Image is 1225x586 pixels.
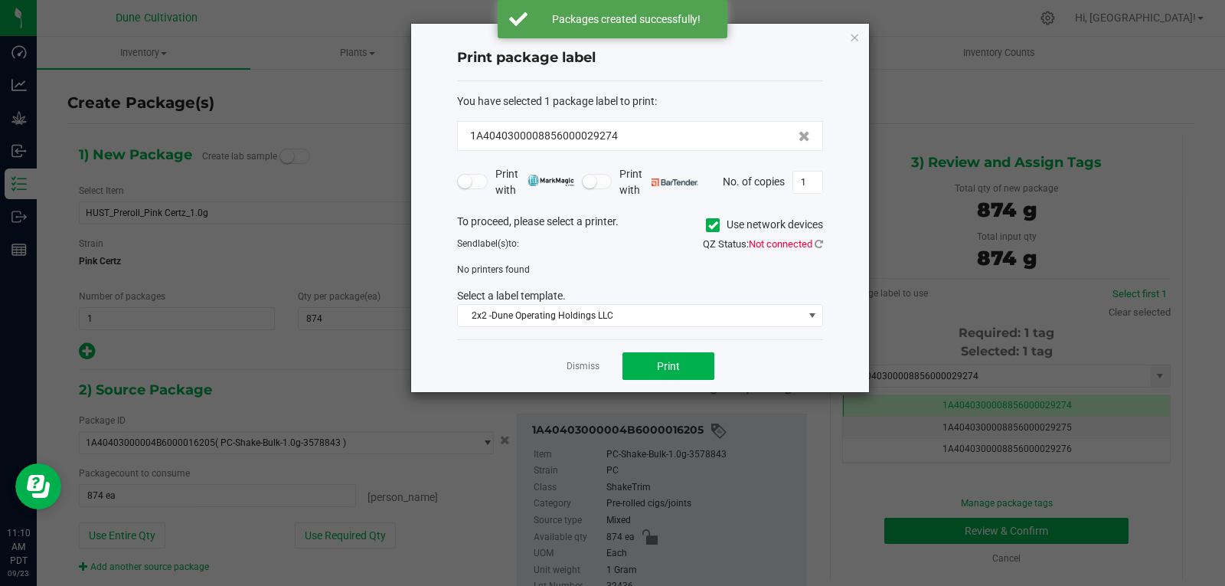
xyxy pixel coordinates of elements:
span: Print with [619,166,698,198]
a: Dismiss [567,360,599,373]
iframe: Resource center [15,463,61,509]
div: : [457,93,823,110]
span: You have selected 1 package label to print [457,95,655,107]
span: Print with [495,166,574,198]
span: No printers found [457,264,530,275]
span: Print [657,360,680,372]
div: To proceed, please select a printer. [446,214,835,237]
span: Not connected [749,238,812,250]
button: Print [622,352,714,380]
span: label(s) [478,238,508,249]
img: bartender.png [652,178,698,186]
div: Packages created successfully! [536,11,716,27]
label: Use network devices [706,217,823,233]
span: Send to: [457,238,519,249]
span: QZ Status: [703,238,823,250]
span: 2x2 -Dune Operating Holdings LLC [458,305,803,326]
span: 1A4040300008856000029274 [470,128,618,144]
img: mark_magic_cybra.png [528,175,574,186]
div: Select a label template. [446,288,835,304]
h4: Print package label [457,48,823,68]
span: No. of copies [723,175,785,187]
